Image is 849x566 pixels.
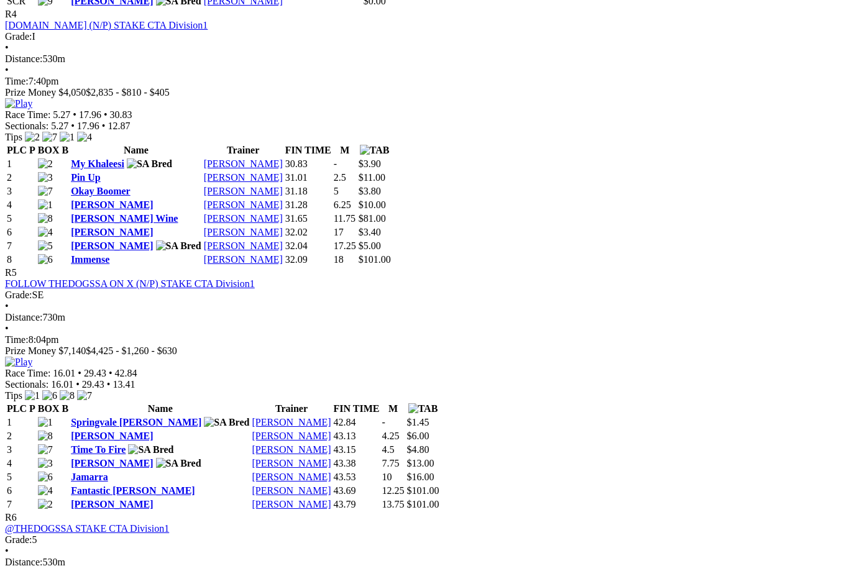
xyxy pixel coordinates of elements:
a: [PERSON_NAME] [71,240,153,251]
td: 43.69 [333,485,380,497]
img: 2 [38,499,53,510]
span: 16.01 [53,368,75,378]
span: • [109,368,112,378]
img: 8 [38,431,53,442]
a: Immense [71,254,109,265]
text: 7.75 [382,458,399,468]
img: SA Bred [128,444,173,455]
span: • [73,109,76,120]
span: $101.00 [359,254,391,265]
span: $4,425 - $1,260 - $630 [86,345,177,356]
text: - [382,417,385,427]
div: 5 [5,534,844,545]
span: PLC [7,403,27,414]
span: P [29,145,35,155]
img: Play [5,98,32,109]
span: Grade: [5,534,32,545]
a: Fantastic [PERSON_NAME] [71,485,195,496]
a: [PERSON_NAME] [252,472,331,482]
th: M [333,144,357,157]
text: 17 [334,227,344,237]
text: 5 [334,186,339,196]
span: 13.41 [112,379,135,390]
img: 4 [38,227,53,238]
a: [PERSON_NAME] [204,240,283,251]
a: [PERSON_NAME] [252,458,331,468]
td: 43.38 [333,457,380,470]
td: 3 [6,444,36,456]
span: 17.96 [79,109,101,120]
td: 4 [6,199,36,211]
a: [PERSON_NAME] [252,417,331,427]
img: SA Bred [156,458,201,469]
span: $3.40 [359,227,381,237]
text: 4.25 [382,431,399,441]
a: [PERSON_NAME] [71,199,153,210]
td: 43.53 [333,471,380,483]
span: $2,835 - $810 - $405 [86,87,170,98]
a: [PERSON_NAME] [71,227,153,237]
text: 13.75 [382,499,404,509]
td: 43.79 [333,498,380,511]
a: [PERSON_NAME] [204,254,283,265]
span: • [71,121,75,131]
span: • [5,545,9,556]
a: [PERSON_NAME] [252,444,331,455]
th: Trainer [203,144,283,157]
td: 6 [6,485,36,497]
div: Prize Money $4,050 [5,87,844,98]
span: Tips [5,390,22,401]
img: 3 [38,172,53,183]
span: 16.01 [51,379,73,390]
a: [PERSON_NAME] [204,213,283,224]
img: 6 [38,472,53,483]
a: [PERSON_NAME] Wine [71,213,178,224]
td: 32.04 [285,240,332,252]
span: Grade: [5,31,32,42]
div: Prize Money $7,140 [5,345,844,357]
a: [PERSON_NAME] [204,186,283,196]
a: [PERSON_NAME] [204,172,283,183]
td: 4 [6,457,36,470]
a: [PERSON_NAME] [71,431,153,441]
span: Race Time: [5,109,50,120]
span: Sectionals: [5,121,48,131]
div: 530m [5,53,844,65]
a: [PERSON_NAME] [71,458,153,468]
td: 5 [6,212,36,225]
span: $3.90 [359,158,381,169]
img: Play [5,357,32,368]
span: • [5,42,9,53]
th: Name [70,144,202,157]
td: 32.09 [285,253,332,266]
span: Time: [5,76,29,86]
td: 7 [6,240,36,252]
a: [PERSON_NAME] [252,499,331,509]
span: • [102,121,106,131]
span: R6 [5,512,17,523]
img: 8 [60,390,75,401]
a: [PERSON_NAME] [204,158,283,169]
a: [PERSON_NAME] [204,199,283,210]
span: Race Time: [5,368,50,378]
span: • [78,368,81,378]
span: $101.00 [406,485,439,496]
span: 29.43 [82,379,104,390]
span: Distance: [5,53,42,64]
td: 8 [6,253,36,266]
span: $10.00 [359,199,386,210]
text: 6.25 [334,199,351,210]
span: 5.27 [53,109,70,120]
img: 2 [25,132,40,143]
img: 6 [42,390,57,401]
span: 42.84 [115,368,137,378]
a: FOLLOW THEDOGSSA ON X (N/P) STAKE CTA Division1 [5,278,255,289]
a: [DOMAIN_NAME] (N/P) STAKE CTA Division1 [5,20,208,30]
span: Sectionals: [5,379,48,390]
a: [PERSON_NAME] [71,499,153,509]
img: 7 [38,444,53,455]
img: SA Bred [204,417,249,428]
text: 18 [334,254,344,265]
img: 8 [38,213,53,224]
a: Jamarra [71,472,108,482]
